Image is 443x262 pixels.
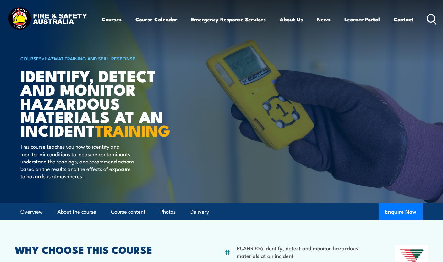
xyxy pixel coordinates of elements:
a: Contact [394,11,413,28]
a: Course Calendar [135,11,177,28]
a: Overview [20,203,43,220]
h6: > [20,54,176,62]
a: COURSES [20,55,42,62]
a: News [317,11,331,28]
a: HAZMAT Training and Spill Response [45,55,135,62]
strong: TRAINING [95,118,170,142]
h1: Identify, detect and monitor hazardous materials at an incident [20,69,176,137]
button: Enquire Now [379,203,423,220]
h2: WHY CHOOSE THIS COURSE [15,245,194,254]
li: PUAFIR306 Identify, detect and monitor hazardous materials at an incident [237,244,365,259]
a: Course content [111,203,145,220]
a: About the course [57,203,96,220]
a: Delivery [190,203,209,220]
a: Photos [160,203,176,220]
a: Emergency Response Services [191,11,266,28]
p: This course teaches you how to identify and monitor air conditions to measure contaminants, under... [20,143,135,179]
a: Learner Portal [344,11,380,28]
a: Courses [102,11,122,28]
a: About Us [280,11,303,28]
